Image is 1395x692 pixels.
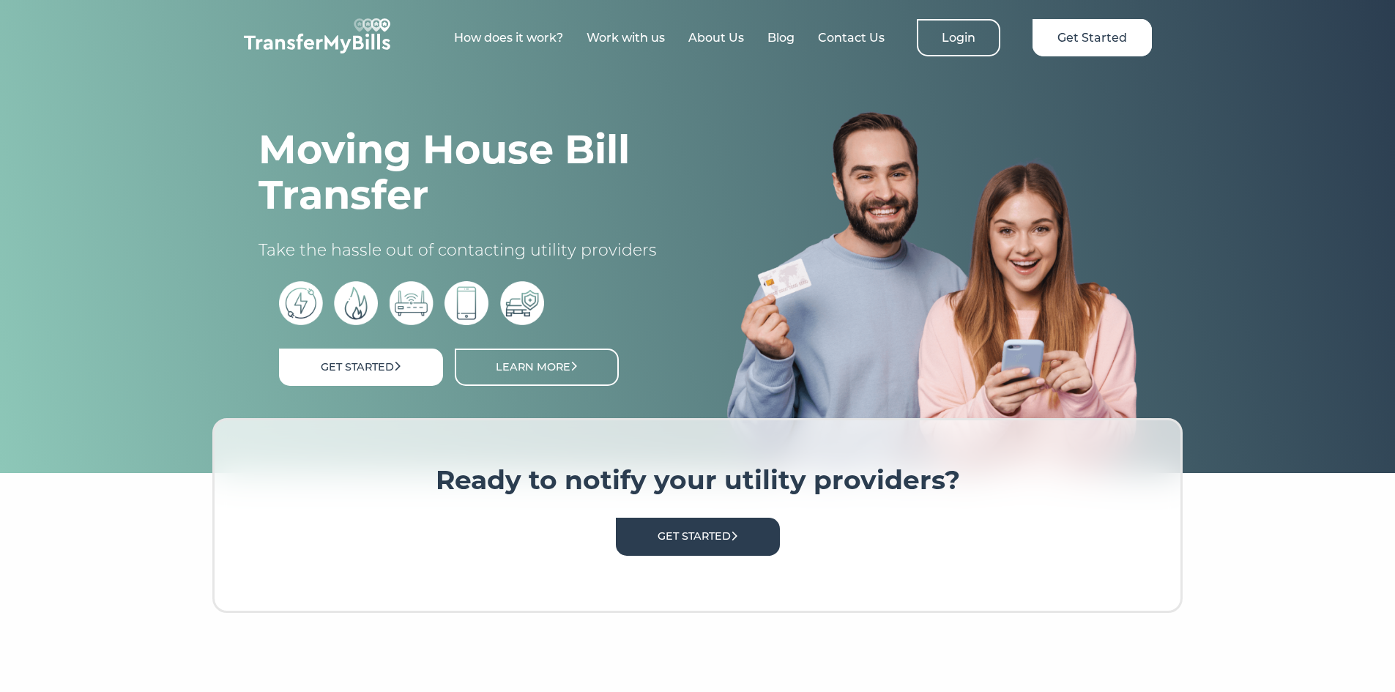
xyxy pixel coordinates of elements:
[258,464,1137,496] h3: Ready to notify your utility providers?
[334,281,378,325] img: gas bills icon
[244,18,390,53] img: TransferMyBills.com - Helping ease the stress of moving
[258,239,669,261] p: Take the hassle out of contacting utility providers
[258,127,669,217] h1: Moving House Bill Transfer
[444,281,488,325] img: phone bill icon
[279,349,443,386] a: Get Started
[917,19,1000,56] a: Login
[500,281,544,325] img: car insurance icon
[616,518,780,555] a: Get Started
[818,31,885,45] a: Contact Us
[454,31,563,45] a: How does it work?
[455,349,619,386] a: Learn More
[390,281,434,325] img: broadband icon
[688,31,744,45] a: About Us
[587,31,665,45] a: Work with us
[1033,19,1152,56] a: Get Started
[279,281,323,325] img: electric bills icon
[767,31,795,45] a: Blog
[727,111,1137,473] img: image%203.png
